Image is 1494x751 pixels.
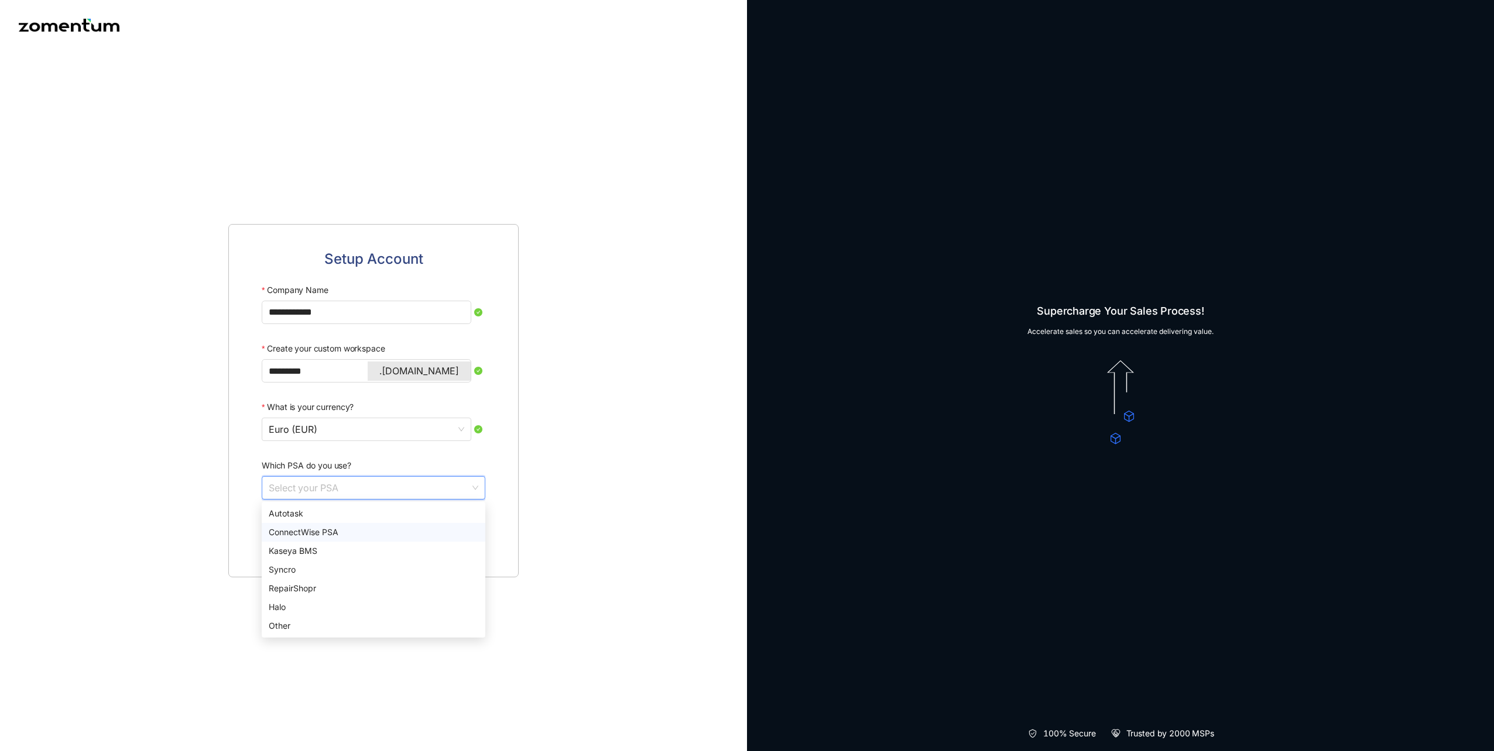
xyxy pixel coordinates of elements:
span: Euro (EUR) [269,418,464,440]
img: Zomentum logo [19,19,119,32]
div: ConnectWise PSA [262,523,485,542]
span: Supercharge Your Sales Process! [1027,303,1214,319]
div: .[DOMAIN_NAME] [368,361,471,381]
span: 100% Secure [1043,728,1095,739]
div: Syncro [269,563,478,576]
label: Company Name [262,280,328,301]
div: RepairShopr [269,582,478,595]
div: Halo [262,598,485,616]
div: RepairShopr [262,579,485,598]
span: Setup Account [324,248,423,270]
div: ConnectWise PSA [269,526,478,539]
div: Autotask [269,507,478,520]
label: Create your custom workspace [262,338,385,359]
label: Which PSA do you use? [262,455,351,476]
input: Create your custom workspace [269,364,462,378]
div: Autotask [262,504,485,523]
div: Halo [269,601,478,614]
div: Kaseya BMS [269,545,478,557]
label: What is your currency? [262,397,354,418]
input: Company Name [262,301,471,324]
div: Other [269,619,478,632]
div: Syncro [262,560,485,579]
span: Accelerate sales so you can accelerate delivering value. [1027,326,1214,337]
div: Other [262,616,485,635]
span: Trusted by 2000 MSPs [1126,728,1214,739]
div: Kaseya BMS [262,542,485,560]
